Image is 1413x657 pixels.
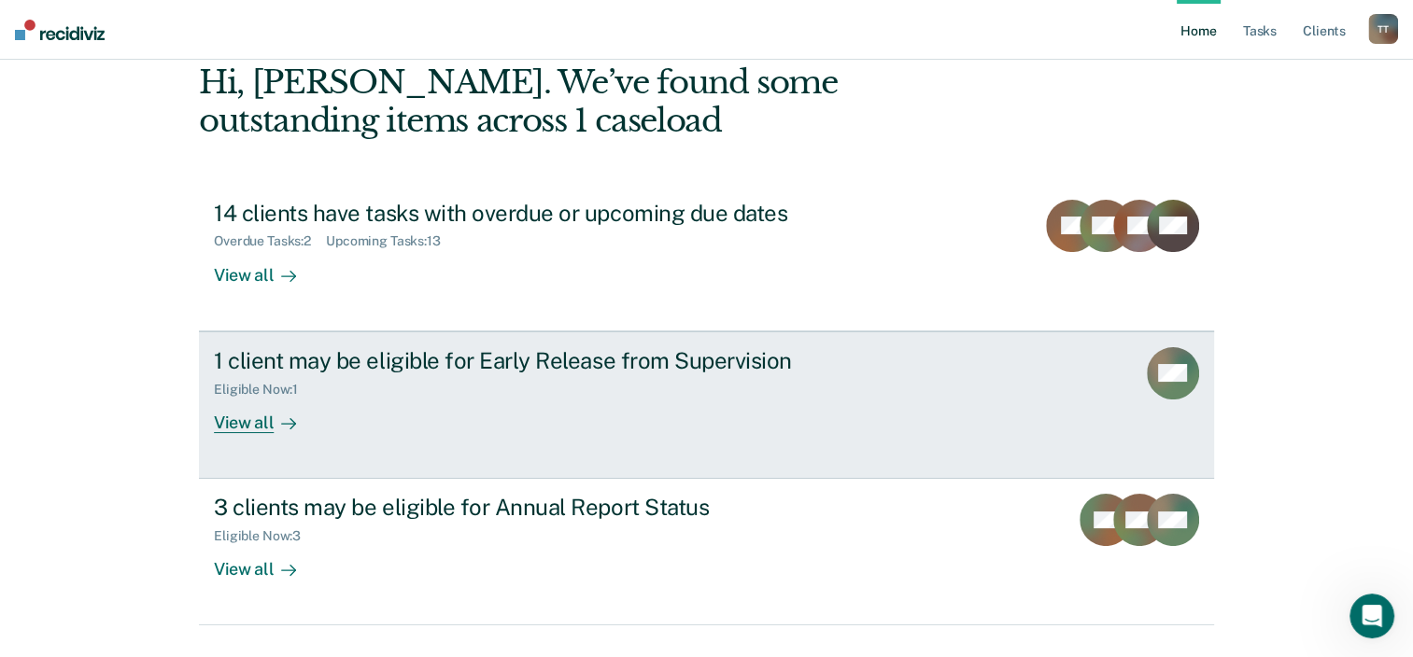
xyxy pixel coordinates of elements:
[214,544,318,580] div: View all
[199,185,1214,331] a: 14 clients have tasks with overdue or upcoming due datesOverdue Tasks:2Upcoming Tasks:13View all
[199,479,1214,625] a: 3 clients may be eligible for Annual Report StatusEligible Now:3View all
[214,233,326,249] div: Overdue Tasks : 2
[326,233,456,249] div: Upcoming Tasks : 13
[1349,594,1394,638] iframe: Intercom live chat
[214,494,869,521] div: 3 clients may be eligible for Annual Report Status
[199,63,1010,140] div: Hi, [PERSON_NAME]. We’ve found some outstanding items across 1 caseload
[214,397,318,433] div: View all
[214,347,869,374] div: 1 client may be eligible for Early Release from Supervision
[214,200,869,227] div: 14 clients have tasks with overdue or upcoming due dates
[214,382,313,398] div: Eligible Now : 1
[199,331,1214,479] a: 1 client may be eligible for Early Release from SupervisionEligible Now:1View all
[214,249,318,286] div: View all
[1368,14,1398,44] div: T T
[214,528,316,544] div: Eligible Now : 3
[15,20,105,40] img: Recidiviz
[1368,14,1398,44] button: TT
